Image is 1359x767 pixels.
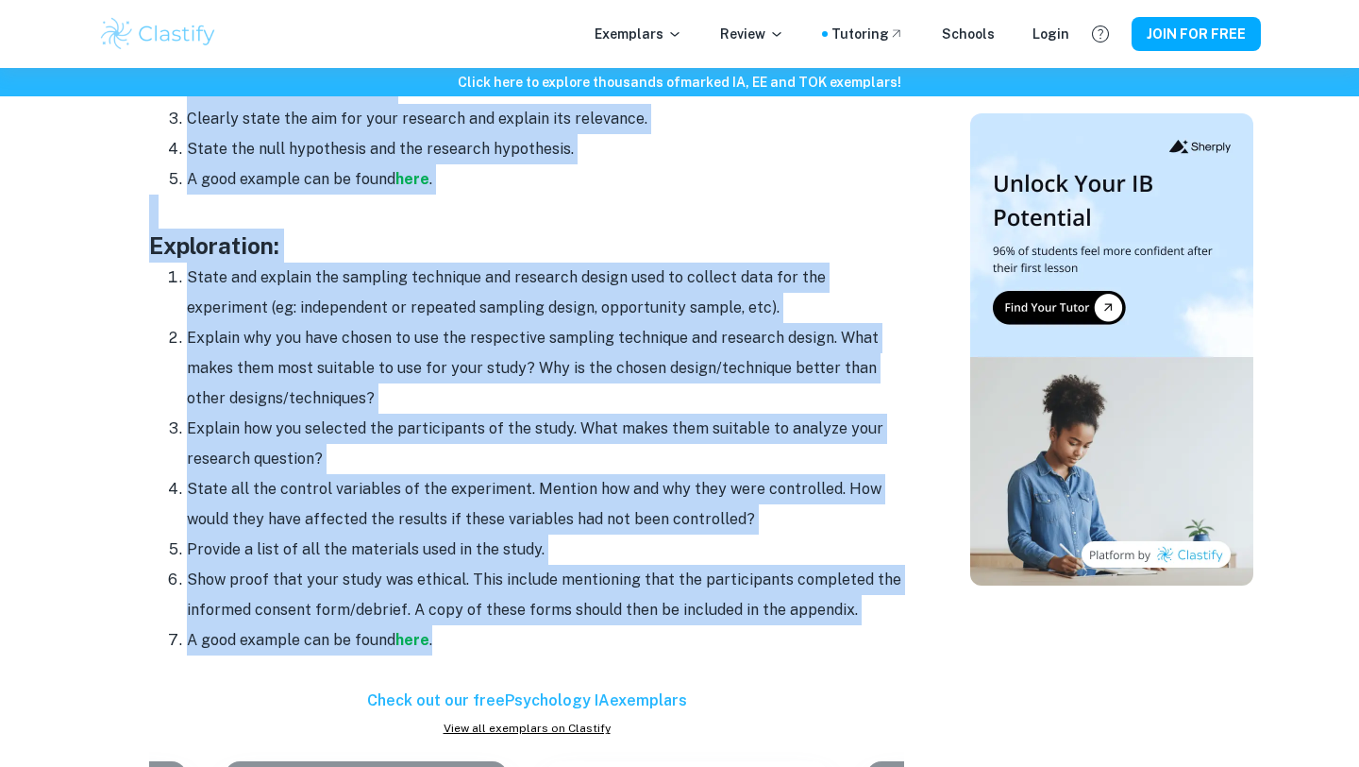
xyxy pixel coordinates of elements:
p: Review [720,24,784,44]
h3: Exploration: [149,229,904,263]
li: Provide a list of all the materials used in the study. [187,535,904,565]
li: Explain why you have chosen to use the respective sampling technique and research design. What ma... [187,323,904,414]
li: State the null hypothesis and the research hypothesis. [187,134,904,164]
h6: Click here to explore thousands of marked IA, EE and TOK exemplars ! [4,72,1355,93]
a: Schools [942,24,995,44]
a: View all exemplars on Clastify [149,720,904,737]
a: Tutoring [831,24,904,44]
a: here [395,170,429,188]
button: Help and Feedback [1084,18,1116,50]
li: Clearly state the aim for your research and explain its relevance. [187,104,904,134]
button: JOIN FOR FREE [1132,17,1261,51]
a: Login [1032,24,1069,44]
li: State and explain the sampling technique and research design used to collect data for the experim... [187,263,904,323]
li: Show proof that your study was ethical. This include mentioning that the participants completed t... [187,565,904,625]
img: Clastify logo [98,15,218,53]
li: State all the control variables of the experiment. Mention how and why they were controlled. How ... [187,474,904,535]
img: Thumbnail [970,113,1253,586]
li: A good example can be found . [187,625,904,656]
h6: Check out our free Psychology IA exemplars [149,690,904,712]
a: here [395,631,429,649]
li: Explain how you selected the participants of the study. What makes them suitable to analyze your ... [187,414,904,474]
li: A good example can be found . [187,164,904,195]
p: Exemplars [595,24,682,44]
